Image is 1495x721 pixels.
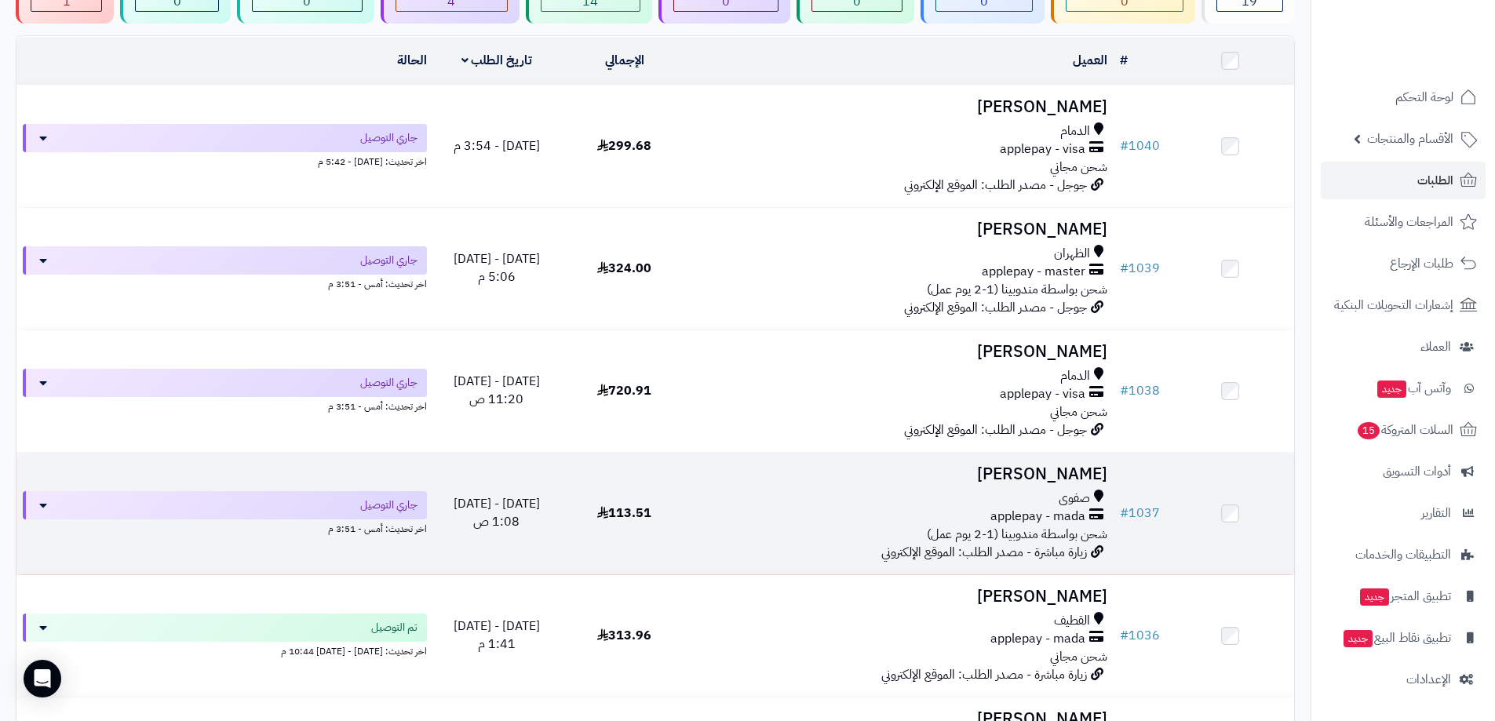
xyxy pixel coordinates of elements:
[1321,619,1486,657] a: تطبيق نقاط البيعجديد
[1321,245,1486,282] a: طلبات الإرجاع
[1120,504,1129,523] span: #
[1321,536,1486,574] a: التطبيقات والخدمات
[1395,86,1453,108] span: لوحة التحكم
[597,626,651,645] span: 313.96
[23,275,427,291] div: اخر تحديث: أمس - 3:51 م
[927,525,1107,544] span: شحن بواسطة مندوبينا (1-2 يوم عمل)
[1120,259,1160,278] a: #1039
[881,543,1087,562] span: زيارة مباشرة - مصدر الطلب: الموقع الإلكتروني
[1342,627,1451,649] span: تطبيق نقاط البيع
[597,137,651,155] span: 299.68
[1120,381,1160,400] a: #1038
[695,98,1107,116] h3: [PERSON_NAME]
[1050,647,1107,666] span: شحن مجاني
[1060,367,1090,385] span: الدمام
[23,152,427,169] div: اخر تحديث: [DATE] - 5:42 م
[23,642,427,658] div: اخر تحديث: [DATE] - [DATE] 10:44 م
[904,298,1087,317] span: جوجل - مصدر الطلب: الموقع الإلكتروني
[990,508,1085,526] span: applepay - mada
[1321,577,1486,615] a: تطبيق المتجرجديد
[1406,668,1451,690] span: الإعدادات
[1383,461,1451,482] span: أدوات التسويق
[904,176,1087,195] span: جوجل - مصدر الطلب: الموقع الإلكتروني
[1120,137,1160,155] a: #1040
[1376,377,1451,399] span: وآتس آب
[1356,419,1453,441] span: السلات المتروكة
[597,259,651,278] span: 324.00
[1054,612,1090,630] span: القطيف
[1120,381,1129,400] span: #
[1120,137,1129,155] span: #
[1358,422,1380,439] span: 15
[1321,78,1486,116] a: لوحة التحكم
[1060,122,1090,140] span: الدمام
[23,397,427,413] div: اخر تحديث: أمس - 3:51 م
[1321,661,1486,698] a: الإعدادات
[1321,203,1486,241] a: المراجعات والأسئلة
[1120,626,1129,645] span: #
[1420,336,1451,358] span: العملاء
[1390,253,1453,275] span: طلبات الإرجاع
[1000,385,1085,403] span: applepay - visa
[360,130,418,146] span: جاري التوصيل
[454,494,540,531] span: [DATE] - [DATE] 1:08 ص
[23,519,427,536] div: اخر تحديث: أمس - 3:51 م
[904,421,1087,439] span: جوجل - مصدر الطلب: الموقع الإلكتروني
[1367,128,1453,150] span: الأقسام والمنتجات
[454,617,540,654] span: [DATE] - [DATE] 1:41 م
[454,249,540,286] span: [DATE] - [DATE] 5:06 م
[982,263,1085,281] span: applepay - master
[454,372,540,409] span: [DATE] - [DATE] 11:20 ص
[597,504,651,523] span: 113.51
[461,51,533,70] a: تاريخ الطلب
[360,375,418,391] span: جاري التوصيل
[1120,626,1160,645] a: #1036
[1059,490,1090,508] span: صفوى
[1321,411,1486,449] a: السلات المتروكة15
[360,497,418,513] span: جاري التوصيل
[1000,140,1085,158] span: applepay - visa
[695,220,1107,239] h3: [PERSON_NAME]
[397,51,427,70] a: الحالة
[1321,494,1486,532] a: التقارير
[597,381,651,400] span: 720.91
[1344,630,1373,647] span: جديد
[1120,51,1128,70] a: #
[371,620,418,635] span: تم التوصيل
[1417,169,1453,191] span: الطلبات
[1050,402,1107,421] span: شحن مجاني
[1355,544,1451,566] span: التطبيقات والخدمات
[1321,328,1486,366] a: العملاء
[1334,294,1453,316] span: إشعارات التحويلات البنكية
[1321,286,1486,324] a: إشعارات التحويلات البنكية
[1073,51,1107,70] a: العميل
[1120,504,1160,523] a: #1037
[24,660,61,697] div: Open Intercom Messenger
[1321,453,1486,490] a: أدوات التسويق
[1054,245,1090,263] span: الظهران
[1120,259,1129,278] span: #
[695,588,1107,606] h3: [PERSON_NAME]
[1360,588,1389,606] span: جديد
[1421,502,1451,524] span: التقارير
[1365,211,1453,233] span: المراجعات والأسئلة
[695,465,1107,483] h3: [PERSON_NAME]
[1321,162,1486,199] a: الطلبات
[1358,585,1451,607] span: تطبيق المتجر
[695,343,1107,361] h3: [PERSON_NAME]
[927,280,1107,299] span: شحن بواسطة مندوبينا (1-2 يوم عمل)
[990,630,1085,648] span: applepay - mada
[360,253,418,268] span: جاري التوصيل
[1321,370,1486,407] a: وآتس آبجديد
[605,51,644,70] a: الإجمالي
[1050,158,1107,177] span: شحن مجاني
[454,137,540,155] span: [DATE] - 3:54 م
[881,665,1087,684] span: زيارة مباشرة - مصدر الطلب: الموقع الإلكتروني
[1377,381,1406,398] span: جديد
